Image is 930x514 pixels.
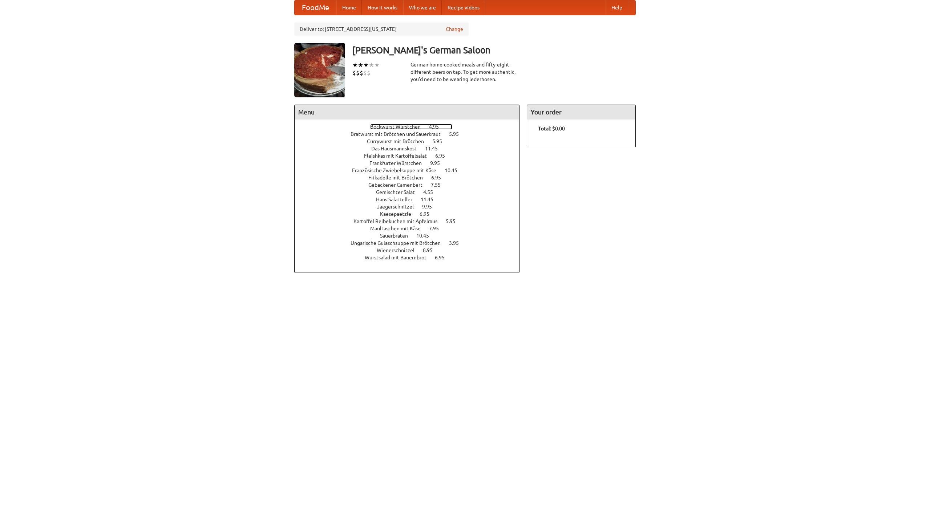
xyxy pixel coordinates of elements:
[294,43,345,97] img: angular.jpg
[432,138,449,144] span: 5.95
[376,189,446,195] a: Gemischter Salat 4.55
[352,69,356,77] li: $
[351,240,472,246] a: Ungarische Gulaschsuppe mit Brötchen 3.95
[351,240,448,246] span: Ungarische Gulaschsuppe mit Brötchen
[364,153,458,159] a: Fleishkas mit Kartoffelsalat 6.95
[442,0,485,15] a: Recipe videos
[363,61,369,69] li: ★
[352,167,471,173] a: Französische Zwiebelsuppe mit Käse 10.45
[367,138,456,144] a: Currywurst mit Brötchen 5.95
[527,105,635,120] h4: Your order
[363,69,367,77] li: $
[336,0,362,15] a: Home
[445,167,465,173] span: 10.45
[369,160,429,166] span: Frankfurter Würstchen
[421,197,441,202] span: 11.45
[371,146,424,151] span: Das Hausmannskost
[416,233,436,239] span: 10.45
[380,211,418,217] span: Kaesepaetzle
[411,61,519,83] div: German home-cooked meals and fifty-eight different beers on tap. To get more authentic, you'd nee...
[449,240,466,246] span: 3.95
[369,61,374,69] li: ★
[369,160,453,166] a: Frankfurter Würstchen 9.95
[376,197,447,202] a: Haus Salatteller 11.45
[351,131,448,137] span: Bratwurst mit Brötchen und Sauerkraut
[377,247,446,253] a: Wienerschnitzel 8.95
[430,160,447,166] span: 9.95
[367,138,431,144] span: Currywurst mit Brötchen
[376,189,422,195] span: Gemischter Salat
[606,0,628,15] a: Help
[429,226,446,231] span: 7.95
[376,197,420,202] span: Haus Salatteller
[362,0,403,15] a: How it works
[431,182,448,188] span: 7.55
[422,204,439,210] span: 9.95
[377,204,445,210] a: Jaegerschnitzel 9.95
[423,247,440,253] span: 8.95
[353,218,445,224] span: Kartoffel Reibekuchen mit Apfelmus
[377,204,421,210] span: Jaegerschnitzel
[295,105,519,120] h4: Menu
[380,233,415,239] span: Sauerbraten
[352,167,444,173] span: Französische Zwiebelsuppe mit Käse
[435,153,452,159] span: 6.95
[368,175,454,181] a: Frikadelle mit Brötchen 6.95
[364,153,434,159] span: Fleishkas mit Kartoffelsalat
[374,61,380,69] li: ★
[538,126,565,131] b: Total: $0.00
[365,255,458,260] a: Wurstsalad mit Bauernbrot 6.95
[370,124,452,130] a: Bockwurst Würstchen 4.95
[380,233,442,239] a: Sauerbraten 10.45
[377,247,422,253] span: Wienerschnitzel
[295,0,336,15] a: FoodMe
[429,124,446,130] span: 4.95
[368,182,454,188] a: Gebackener Camenbert 7.55
[356,69,360,77] li: $
[370,226,452,231] a: Maultaschen mit Käse 7.95
[431,175,448,181] span: 6.95
[380,211,443,217] a: Kaesepaetzle 6.95
[423,189,440,195] span: 4.55
[425,146,445,151] span: 11.45
[352,43,636,57] h3: [PERSON_NAME]'s German Saloon
[353,218,469,224] a: Kartoffel Reibekuchen mit Apfelmus 5.95
[449,131,466,137] span: 5.95
[446,25,463,33] a: Change
[403,0,442,15] a: Who we are
[370,124,428,130] span: Bockwurst Würstchen
[294,23,469,36] div: Deliver to: [STREET_ADDRESS][US_STATE]
[365,255,434,260] span: Wurstsalad mit Bauernbrot
[368,182,430,188] span: Gebackener Camenbert
[367,69,371,77] li: $
[446,218,463,224] span: 5.95
[435,255,452,260] span: 6.95
[351,131,472,137] a: Bratwurst mit Brötchen und Sauerkraut 5.95
[368,175,430,181] span: Frikadelle mit Brötchen
[370,226,428,231] span: Maultaschen mit Käse
[360,69,363,77] li: $
[371,146,451,151] a: Das Hausmannskost 11.45
[420,211,437,217] span: 6.95
[352,61,358,69] li: ★
[358,61,363,69] li: ★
